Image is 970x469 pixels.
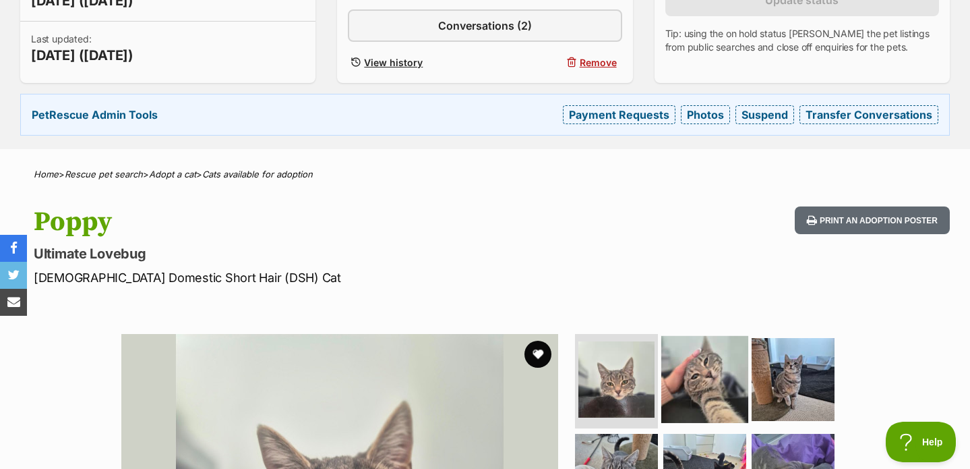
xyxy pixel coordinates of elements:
[34,169,59,180] a: Home
[348,9,622,42] a: Conversations (2)
[364,55,423,70] span: View history
[681,105,730,124] a: Photos
[752,338,835,421] img: Photo of Poppy
[665,27,939,54] p: Tip: using the on hold status [PERSON_NAME] the pet listings from public searches and close off e...
[661,336,748,423] img: Photo of Poppy
[735,105,794,124] a: Suspend
[799,105,938,124] a: Transfer Conversations
[563,105,675,124] a: Payment Requests
[348,53,479,72] a: View history
[31,32,133,65] p: Last updated:
[578,341,655,418] img: Photo of Poppy
[65,169,143,180] a: Rescue pet search
[149,169,196,180] a: Adopt a cat
[886,422,957,462] iframe: Help Scout Beacon - Open
[795,206,950,234] button: Print an adoption poster
[34,206,591,238] h1: Poppy
[32,109,158,121] strong: PetRescue Admin Tools
[34,244,591,263] p: Ultimate Lovebug
[202,169,313,180] a: Cats available for adoption
[34,269,591,287] p: [DEMOGRAPHIC_DATA] Domestic Short Hair (DSH) Cat
[580,55,617,70] span: Remove
[524,341,551,368] button: favourite
[490,53,622,72] button: Remove
[31,46,133,65] span: [DATE] ([DATE])
[438,18,532,34] span: Conversations (2)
